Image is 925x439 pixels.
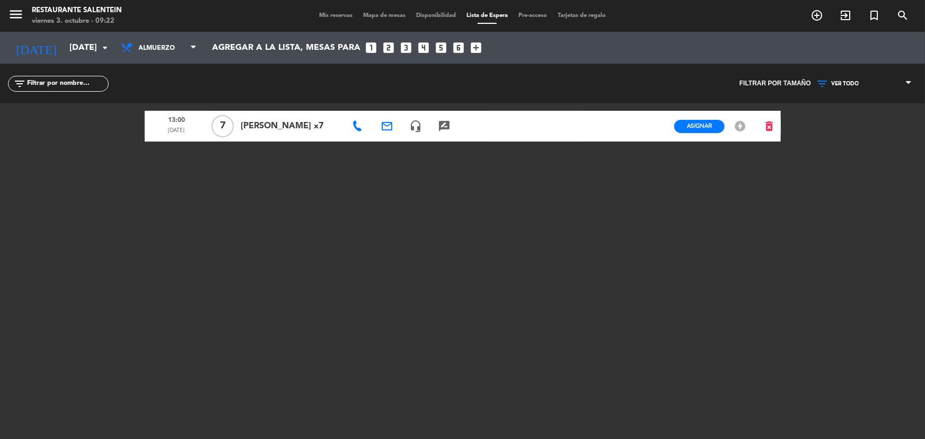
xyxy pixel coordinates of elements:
i: email [381,120,393,133]
span: [PERSON_NAME] x7 [241,119,340,133]
i: menu [8,6,24,22]
span: Almuerzo [139,38,189,58]
i: search [896,9,909,22]
i: arrow_drop_down [99,41,111,54]
span: Mis reservas [314,13,358,19]
span: Asignar [687,122,712,130]
i: turned_in_not [868,9,880,22]
span: Mapa de mesas [358,13,411,19]
input: Filtrar por nombre... [26,78,108,90]
span: Disponibilidad [411,13,461,19]
i: offline_bolt [734,120,746,133]
span: Lista de Espera [461,13,513,19]
span: 7 [212,115,234,137]
span: Pre-acceso [513,13,552,19]
i: add_box [469,41,483,55]
div: Restaurante Salentein [32,5,122,16]
i: rate_review [438,120,451,133]
i: looks_two [382,41,395,55]
i: delete_forever [763,120,776,133]
button: Asignar [674,120,725,133]
span: 13:00 [148,113,205,127]
span: [DATE] [148,126,205,140]
span: Agregar a la lista, mesas para [212,43,360,53]
i: looks_one [364,41,378,55]
i: [DATE] [8,36,64,59]
i: looks_4 [417,41,430,55]
i: exit_to_app [839,9,852,22]
i: add_circle_outline [811,9,823,22]
i: looks_3 [399,41,413,55]
i: headset_mic [409,120,422,133]
span: Tarjetas de regalo [552,13,611,19]
button: menu [8,6,24,26]
button: offline_bolt [730,119,750,133]
span: Filtrar por tamaño [739,78,811,89]
span: VER TODO [831,81,859,87]
button: delete_forever [759,117,781,136]
div: viernes 3. octubre - 09:22 [32,16,122,27]
i: looks_5 [434,41,448,55]
i: filter_list [13,77,26,90]
i: looks_6 [452,41,465,55]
